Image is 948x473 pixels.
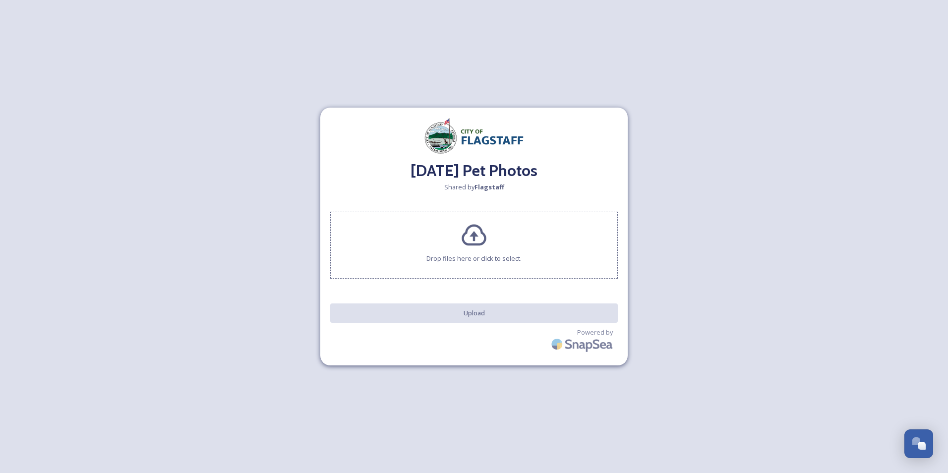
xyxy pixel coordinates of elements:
[548,333,618,356] img: SnapSea Logo
[444,182,504,192] span: Shared by
[424,118,524,154] img: Document.png
[426,254,522,263] span: Drop files here or click to select.
[577,328,613,337] span: Powered by
[474,182,504,191] strong: Flagstaff
[330,159,618,182] h2: [DATE] Pet Photos
[904,429,933,458] button: Open Chat
[330,303,618,323] button: Upload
